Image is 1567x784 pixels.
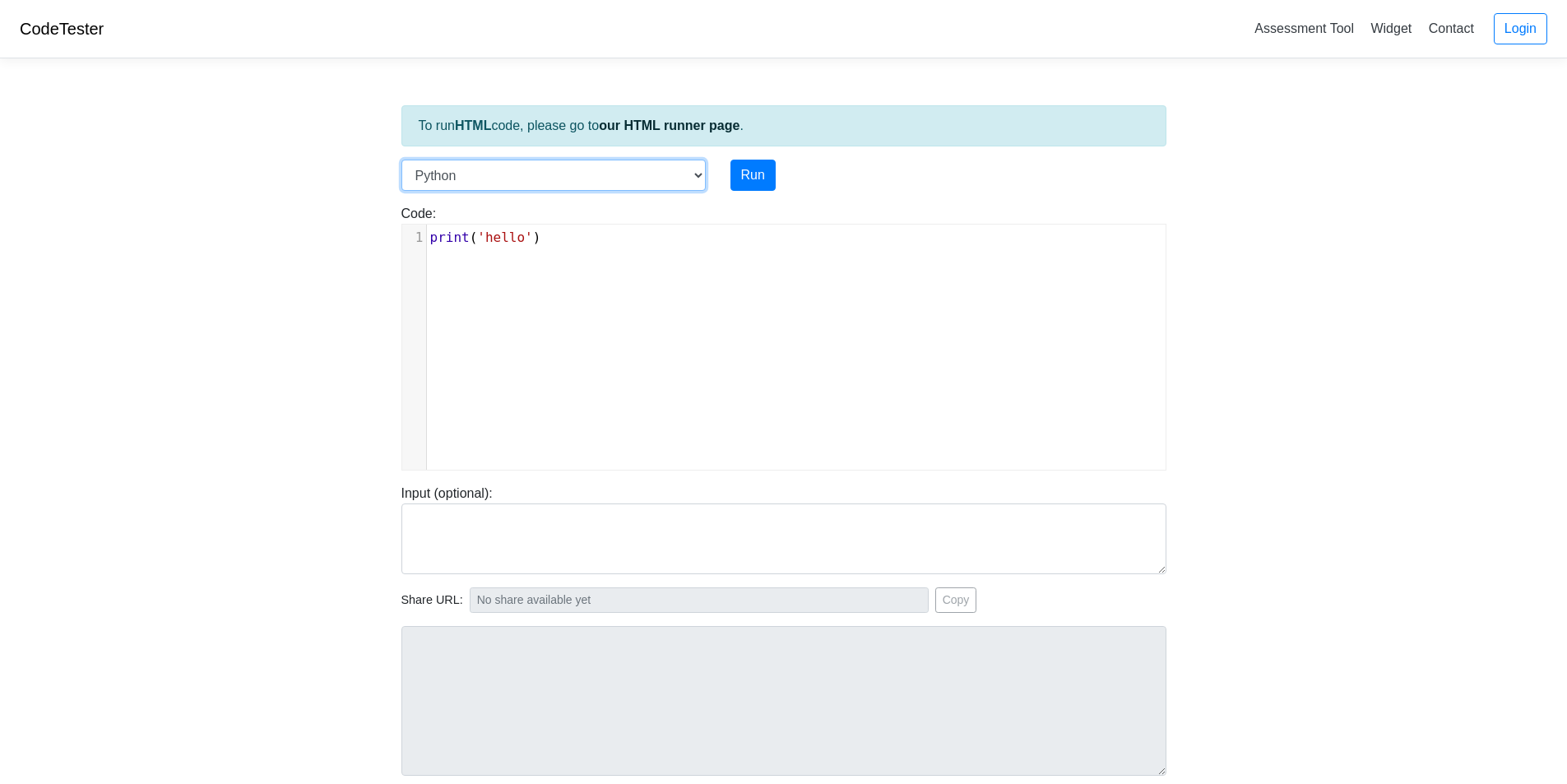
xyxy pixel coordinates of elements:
[20,20,104,38] a: CodeTester
[430,230,470,245] span: print
[1494,13,1547,44] a: Login
[470,587,929,613] input: No share available yet
[430,230,541,245] span: ( )
[389,204,1179,471] div: Code:
[389,484,1179,574] div: Input (optional):
[455,118,491,132] strong: HTML
[599,118,739,132] a: our HTML runner page
[401,105,1166,146] div: To run code, please go to .
[1248,15,1361,42] a: Assessment Tool
[730,160,776,191] button: Run
[1422,15,1481,42] a: Contact
[1364,15,1418,42] a: Widget
[935,587,977,613] button: Copy
[401,591,463,610] span: Share URL:
[477,230,532,245] span: 'hello'
[402,228,426,248] div: 1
